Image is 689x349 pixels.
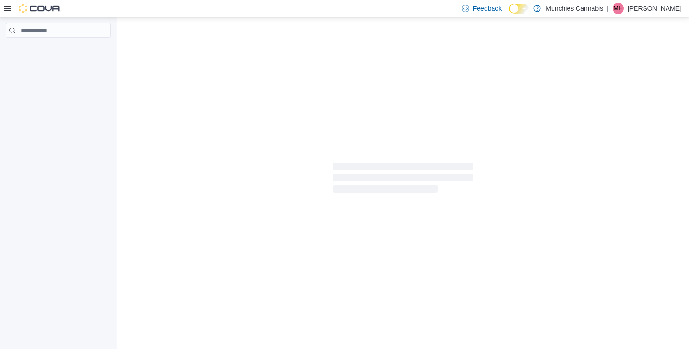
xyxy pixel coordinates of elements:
[628,3,682,14] p: [PERSON_NAME]
[613,3,624,14] div: Matteo Hanna
[546,3,603,14] p: Munchies Cannabis
[333,164,473,194] span: Loading
[509,4,529,14] input: Dark Mode
[614,3,623,14] span: MH
[473,4,502,13] span: Feedback
[6,40,111,62] nav: Complex example
[607,3,609,14] p: |
[19,4,61,13] img: Cova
